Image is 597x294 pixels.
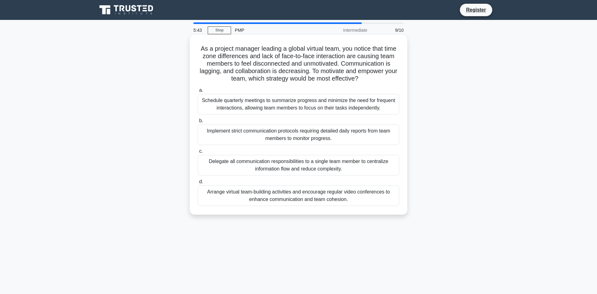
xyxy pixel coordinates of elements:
[231,24,317,36] div: PMP
[317,24,371,36] div: Intermediate
[197,45,400,83] h5: As a project manager leading a global virtual team, you notice that time zone differences and lac...
[190,24,208,36] div: 5:43
[371,24,407,36] div: 9/10
[208,26,231,34] a: Stop
[198,124,399,145] div: Implement strict communication protocols requiring detailed daily reports from team members to mo...
[198,185,399,206] div: Arrange virtual team-building activities and encourage regular video conferences to enhance commu...
[199,148,203,154] span: c.
[198,155,399,175] div: Delegate all communication responsibilities to a single team member to centralize information flo...
[199,179,203,184] span: d.
[199,87,203,93] span: a.
[462,6,490,14] a: Register
[199,118,203,123] span: b.
[198,94,399,114] div: Schedule quarterly meetings to summarize progress and minimize the need for frequent interactions...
